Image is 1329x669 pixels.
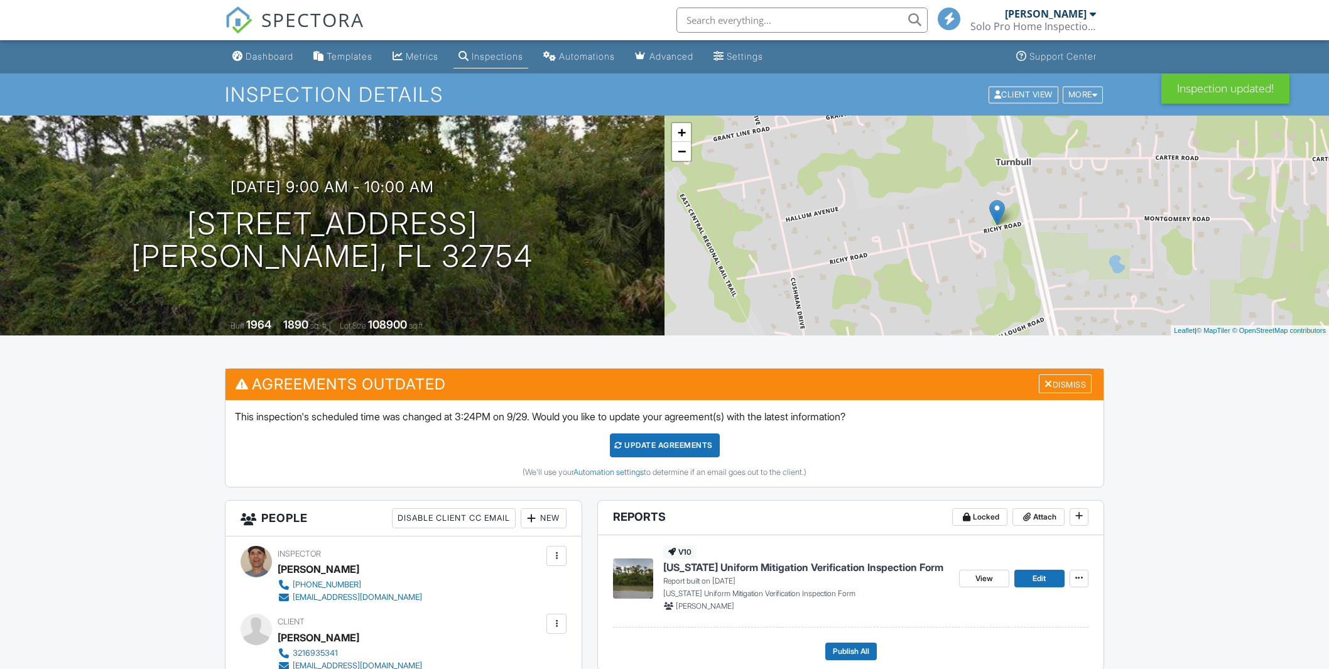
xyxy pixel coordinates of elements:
span: Client [278,617,305,626]
a: [EMAIL_ADDRESS][DOMAIN_NAME] [278,591,422,604]
a: Settings [708,45,768,68]
div: Client View [989,86,1058,103]
div: Inspections [472,51,523,62]
div: (We'll use your to determine if an email goes out to the client.) [235,467,1094,477]
div: Inspection updated! [1161,73,1289,104]
div: | [1171,325,1329,336]
h3: [DATE] 9:00 am - 10:00 am [231,178,434,195]
span: Lot Size [340,321,366,330]
h3: People [225,501,582,536]
div: Advanced [649,51,693,62]
div: [PERSON_NAME] [278,628,359,647]
div: [PERSON_NAME] [278,560,359,579]
div: Disable Client CC Email [392,508,516,528]
span: SPECTORA [261,6,364,33]
a: 3216935341 [278,647,456,660]
h1: [STREET_ADDRESS] [PERSON_NAME], FL 32754 [131,207,533,274]
div: 1890 [283,318,308,331]
div: 1964 [246,318,271,331]
span: sq.ft. [409,321,425,330]
div: New [521,508,567,528]
a: Automations (Basic) [538,45,620,68]
div: More [1063,86,1104,103]
h1: Inspection Details [225,84,1104,106]
a: Zoom out [672,142,691,161]
a: © MapTiler [1196,327,1230,334]
a: Advanced [630,45,698,68]
div: Automations [559,51,615,62]
input: Search everything... [676,8,928,33]
a: Metrics [388,45,443,68]
div: [EMAIL_ADDRESS][DOMAIN_NAME] [293,592,422,602]
span: Inspector [278,549,321,558]
span: Built [231,321,244,330]
div: 3216935341 [293,648,338,658]
span: sq. ft. [310,321,328,330]
div: 108900 [368,318,407,331]
div: Support Center [1029,51,1097,62]
a: Client View [987,89,1061,99]
img: The Best Home Inspection Software - Spectora [225,6,252,34]
div: This inspection's scheduled time was changed at 3:24PM on 9/29. Would you like to update your agr... [225,400,1104,487]
div: [PHONE_NUMBER] [293,580,361,590]
a: Leaflet [1174,327,1195,334]
a: © OpenStreetMap contributors [1232,327,1326,334]
a: [PHONE_NUMBER] [278,579,422,591]
a: Automation settings [573,467,644,477]
a: Dashboard [227,45,298,68]
div: Solo Pro Home Inspection Services [970,20,1096,33]
div: Dismiss [1039,374,1092,394]
h3: Agreements Outdated [225,369,1104,400]
a: SPECTORA [225,17,364,43]
div: Settings [727,51,763,62]
div: Dashboard [246,51,293,62]
a: Templates [308,45,377,68]
div: [PERSON_NAME] [1005,8,1087,20]
a: Inspections [453,45,528,68]
div: Update Agreements [610,433,720,457]
div: Metrics [406,51,438,62]
a: Support Center [1011,45,1102,68]
a: Zoom in [672,123,691,142]
div: Templates [327,51,372,62]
